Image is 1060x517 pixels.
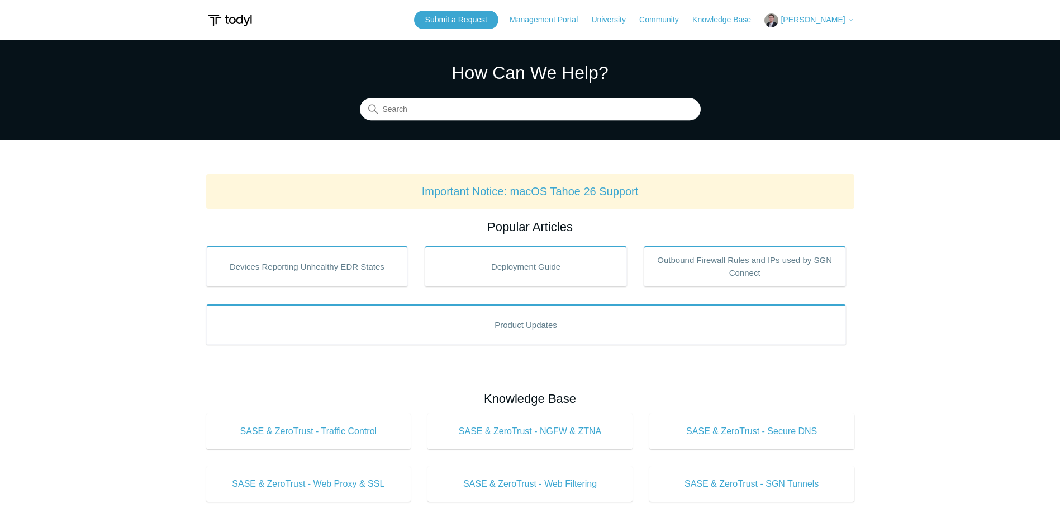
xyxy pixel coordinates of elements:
span: SASE & ZeroTrust - SGN Tunnels [666,477,838,491]
span: SASE & ZeroTrust - NGFW & ZTNA [444,425,616,438]
a: SASE & ZeroTrust - SGN Tunnels [649,466,854,502]
span: [PERSON_NAME] [781,15,845,24]
span: SASE & ZeroTrust - Web Filtering [444,477,616,491]
a: SASE & ZeroTrust - Web Filtering [427,466,633,502]
h1: How Can We Help? [360,59,701,86]
img: Todyl Support Center Help Center home page [206,10,254,31]
a: Outbound Firewall Rules and IPs used by SGN Connect [644,246,846,286]
a: Product Updates [206,304,846,345]
a: SASE & ZeroTrust - Traffic Control [206,413,411,449]
a: University [591,14,636,26]
a: Deployment Guide [425,246,627,286]
a: Community [639,14,690,26]
h2: Popular Articles [206,218,854,236]
a: Knowledge Base [692,14,762,26]
a: Devices Reporting Unhealthy EDR States [206,246,408,286]
a: Management Portal [510,14,589,26]
a: Submit a Request [414,11,498,29]
input: Search [360,98,701,121]
a: SASE & ZeroTrust - NGFW & ZTNA [427,413,633,449]
h2: Knowledge Base [206,389,854,408]
a: SASE & ZeroTrust - Secure DNS [649,413,854,449]
span: SASE & ZeroTrust - Traffic Control [223,425,394,438]
span: SASE & ZeroTrust - Secure DNS [666,425,838,438]
button: [PERSON_NAME] [764,13,854,27]
span: SASE & ZeroTrust - Web Proxy & SSL [223,477,394,491]
a: Important Notice: macOS Tahoe 26 Support [422,185,639,198]
a: SASE & ZeroTrust - Web Proxy & SSL [206,466,411,502]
